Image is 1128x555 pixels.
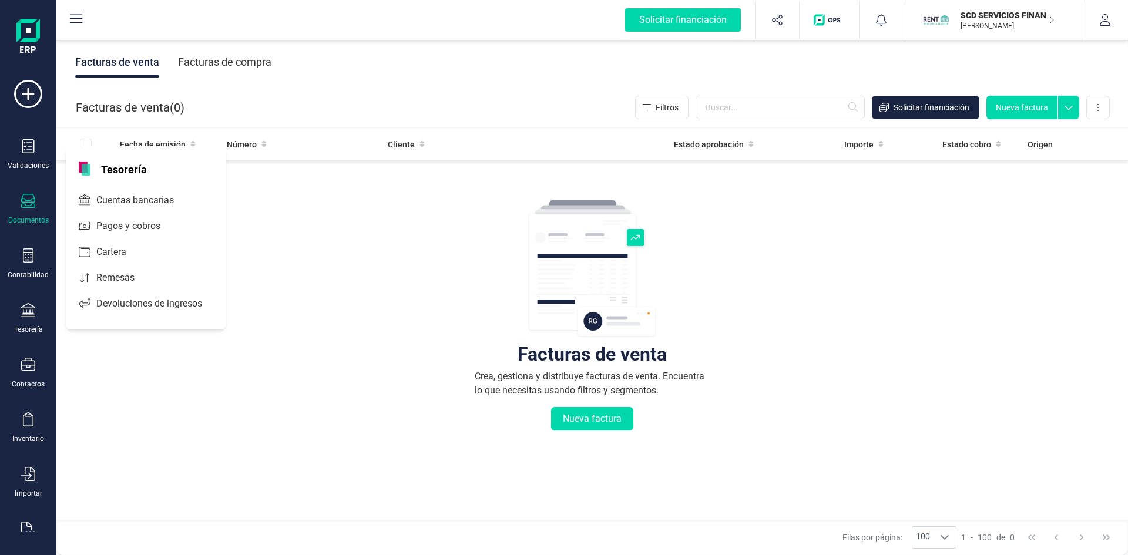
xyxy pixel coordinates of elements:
p: SCD SERVICIOS FINANCIEROS SL [961,9,1055,21]
button: Solicitar financiación [872,96,979,119]
button: Next Page [1070,526,1093,549]
span: 0 [1010,532,1015,543]
span: Filtros [656,102,679,113]
span: Origen [1028,139,1053,150]
div: Facturas de venta [75,47,159,78]
span: Importe [844,139,874,150]
p: [PERSON_NAME] [961,21,1055,31]
span: Cliente [388,139,415,150]
div: - [961,532,1015,543]
span: 0 [174,99,180,116]
span: Devoluciones de ingresos [92,297,223,311]
img: Logo de OPS [814,14,845,26]
button: Filtros [635,96,689,119]
span: Remesas [92,271,156,285]
div: Validaciones [8,161,49,170]
div: Facturas de venta ( ) [76,96,184,119]
div: Contactos [12,379,45,389]
img: img-empty-table.svg [528,198,657,339]
span: Pagos y cobros [92,219,182,233]
img: Logo Finanedi [16,19,40,56]
button: Solicitar financiación [611,1,755,39]
button: First Page [1020,526,1043,549]
div: Tesorería [14,325,43,334]
span: 1 [961,532,966,543]
div: Crea, gestiona y distribuye facturas de venta. Encuentra lo que necesitas usando filtros y segmen... [475,369,710,398]
div: Documentos [8,216,49,225]
span: Fecha de emisión [120,139,186,150]
span: de [996,532,1005,543]
button: Previous Page [1045,526,1067,549]
div: Facturas de compra [178,47,271,78]
button: Last Page [1095,526,1117,549]
div: Inventario [12,434,44,443]
div: Filas por página: [842,526,956,549]
span: 100 [978,532,992,543]
span: Estado cobro [942,139,991,150]
span: Tesorería [94,162,154,176]
span: Cartera [92,245,147,259]
div: Importar [15,489,42,498]
div: Contabilidad [8,270,49,280]
div: Facturas de venta [518,348,667,360]
div: Solicitar financiación [625,8,741,32]
span: Estado aprobación [674,139,744,150]
button: Nueva factura [551,407,633,430]
img: SC [923,7,949,33]
button: Logo de OPS [807,1,852,39]
button: Nueva factura [986,96,1057,119]
span: Número [227,139,257,150]
button: SCSCD SERVICIOS FINANCIEROS SL[PERSON_NAME] [918,1,1069,39]
span: 100 [912,527,934,548]
span: Solicitar financiación [894,102,969,113]
input: Buscar... [696,96,865,119]
span: Cuentas bancarias [92,193,195,207]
